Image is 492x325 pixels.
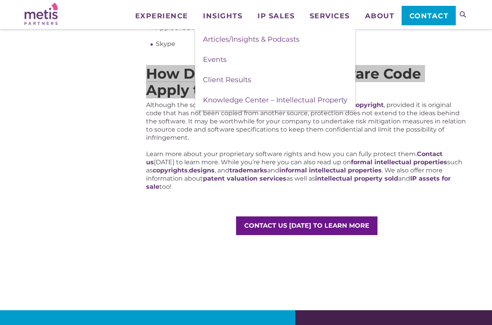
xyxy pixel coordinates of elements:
span: Insights [203,12,242,19]
a: Contact [402,6,456,25]
span: , provided it is original code that has not been copied from another source, protection does not ... [146,101,466,141]
span: How Does Proprietary Software Code Apply to Me? [146,65,421,98]
span: Knowledge Center – Intellectual Property [203,96,347,104]
span: Articles/Insights & Podcasts [203,35,300,44]
span: Events [203,55,227,64]
span: Although the source code itself will automatically be protected by [146,101,352,109]
a: designs [189,167,215,174]
strong: CONTACT US [DATE] TO LEARN MORE [244,222,369,229]
span: IP Sales [257,12,294,19]
a: copyrights [153,167,188,174]
a: Knowledge Center – Intellectual Property [195,90,355,110]
a: informal intellectual properties [279,167,382,174]
span: Client Results [203,76,251,84]
a: formal intellectual properties [351,158,447,166]
img: Metis Partners [25,3,58,25]
a: Events [195,49,355,70]
span: Skype [156,40,175,47]
span: Experience [135,12,188,19]
a: intellectual property sold [315,175,398,182]
a: Client Results [195,70,355,90]
span: About [365,12,395,19]
a: Contact us [146,150,443,166]
span: Services [310,12,350,19]
p: Learn more about your proprietary software rights and how you can fully protect them. [DATE] to l... [146,150,467,191]
a: trademarks [229,167,267,174]
a: patent valuation services [203,175,286,182]
a: Articles/Insights & Podcasts [195,29,355,49]
span: Contact [409,12,449,19]
a: copyright [352,101,384,109]
a: IP assets for sale [146,175,451,190]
